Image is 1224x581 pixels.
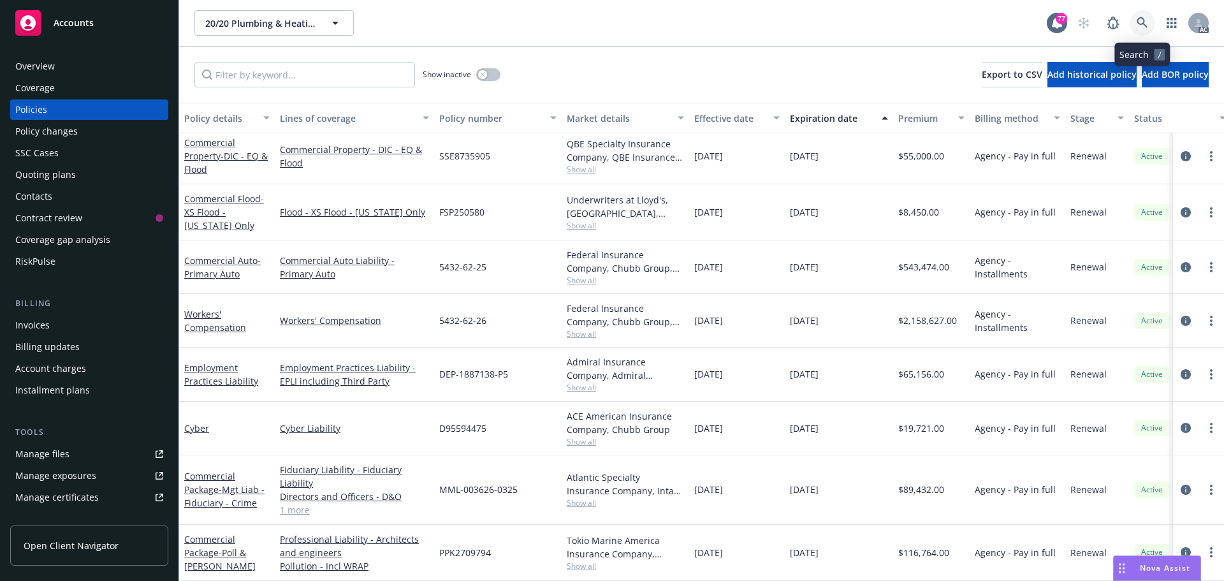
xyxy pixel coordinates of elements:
[439,314,486,327] span: 5432-62-26
[790,314,819,327] span: [DATE]
[280,533,429,559] a: Professional Liability - Architects and engineers
[10,337,168,357] a: Billing updates
[439,205,484,219] span: FSP250580
[1140,563,1190,573] span: Nova Assist
[790,260,819,274] span: [DATE]
[790,422,819,435] span: [DATE]
[567,220,684,231] span: Show all
[975,483,1056,496] span: Agency - Pay in full
[24,539,119,552] span: Open Client Navigator
[975,546,1056,559] span: Agency - Pay in full
[280,112,415,125] div: Lines of coverage
[10,208,168,228] a: Contract review
[567,534,684,561] div: Tokio Marine America Insurance Company, [GEOGRAPHIC_DATA] Marine America, Brown & Riding Insuranc...
[184,547,256,572] span: - Poll & [PERSON_NAME]
[439,260,486,274] span: 5432-62-25
[10,358,168,379] a: Account charges
[10,509,168,529] a: Manage claims
[694,149,723,163] span: [DATE]
[898,483,944,496] span: $89,432.00
[694,112,766,125] div: Effective date
[10,466,168,486] span: Manage exposures
[1139,207,1165,218] span: Active
[689,103,785,133] button: Effective date
[567,302,684,328] div: Federal Insurance Company, Chubb Group, Astrus Insurance Solutions LLC
[1139,547,1165,558] span: Active
[694,367,723,381] span: [DATE]
[184,150,268,175] span: - DIC - EQ & Flood
[10,426,168,439] div: Tools
[15,337,80,357] div: Billing updates
[15,186,52,207] div: Contacts
[898,314,957,327] span: $2,158,627.00
[694,205,723,219] span: [DATE]
[184,193,264,232] a: Commercial Flood
[280,143,429,170] a: Commercial Property - DIC - EQ & Flood
[1178,545,1193,560] a: circleInformation
[184,254,261,280] a: Commercial Auto
[1178,149,1193,164] a: circleInformation
[694,546,723,559] span: [DATE]
[567,193,684,220] div: Underwriters at Lloyd's, [GEOGRAPHIC_DATA], [PERSON_NAME] of London, CRC Group
[179,103,275,133] button: Policy details
[15,380,90,401] div: Installment plans
[975,422,1056,435] span: Agency - Pay in full
[1114,556,1130,580] div: Drag to move
[1130,10,1155,36] a: Search
[567,248,684,275] div: Federal Insurance Company, Chubb Group, Astrus Insurance Solutions LLC
[10,230,168,250] a: Coverage gap analysis
[975,367,1056,381] span: Agency - Pay in full
[15,78,55,98] div: Coverage
[184,470,265,509] a: Commercial Package
[567,382,684,393] span: Show all
[439,546,491,559] span: PPK2709794
[1056,13,1067,24] div: 77
[1139,261,1165,273] span: Active
[10,165,168,185] a: Quoting plans
[194,10,354,36] button: 20/20 Plumbing & Heating, Inc.
[567,561,684,571] span: Show all
[1142,62,1209,87] button: Add BOR policy
[567,409,684,436] div: ACE American Insurance Company, Chubb Group
[439,483,518,496] span: MML-003626-0325
[10,186,168,207] a: Contacts
[1142,68,1209,80] span: Add BOR policy
[1178,205,1193,220] a: circleInformation
[893,103,970,133] button: Premium
[15,99,47,120] div: Policies
[694,314,723,327] span: [DATE]
[10,444,168,464] a: Manage files
[15,165,76,185] div: Quoting plans
[280,490,429,503] a: Directors and Officers - D&O
[184,136,268,175] a: Commercial Property
[280,314,429,327] a: Workers' Compensation
[15,230,110,250] div: Coverage gap analysis
[439,367,508,381] span: DEP-1887138-P5
[898,546,949,559] span: $116,764.00
[975,112,1046,125] div: Billing method
[970,103,1065,133] button: Billing method
[790,483,819,496] span: [DATE]
[898,422,944,435] span: $19,721.00
[567,497,684,508] span: Show all
[10,380,168,401] a: Installment plans
[205,17,316,30] span: 20/20 Plumbing & Heating, Inc.
[1178,367,1193,382] a: circleInformation
[898,205,939,219] span: $8,450.00
[1178,313,1193,328] a: circleInformation
[10,143,168,163] a: SSC Cases
[15,121,78,142] div: Policy changes
[1159,10,1184,36] a: Switch app
[280,422,429,435] a: Cyber Liability
[567,275,684,286] span: Show all
[975,307,1060,334] span: Agency - Installments
[1070,367,1107,381] span: Renewal
[1204,313,1219,328] a: more
[184,362,258,387] a: Employment Practices Liability
[562,103,689,133] button: Market details
[15,358,86,379] div: Account charges
[280,503,429,517] a: 1 more
[1070,205,1107,219] span: Renewal
[785,103,893,133] button: Expiration date
[790,112,874,125] div: Expiration date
